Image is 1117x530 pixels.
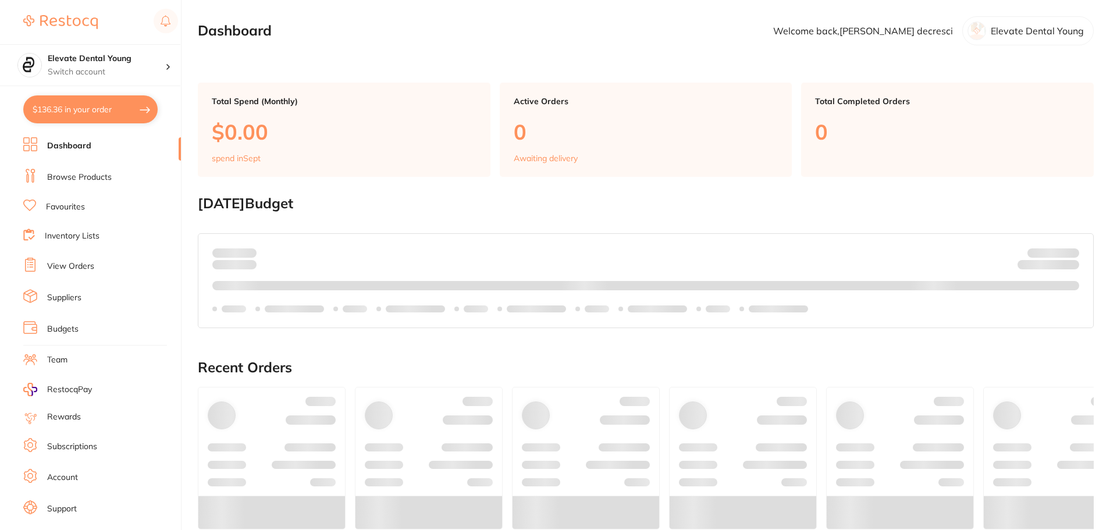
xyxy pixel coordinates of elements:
[23,383,37,396] img: RestocqPay
[514,154,578,163] p: Awaiting delivery
[628,304,687,314] p: Labels extended
[23,9,98,35] a: Restocq Logo
[991,26,1084,36] p: Elevate Dental Young
[1059,262,1079,272] strong: $0.00
[815,120,1080,144] p: 0
[500,83,792,177] a: Active Orders0Awaiting delivery
[46,201,85,213] a: Favourites
[47,472,78,483] a: Account
[198,195,1094,212] h2: [DATE] Budget
[198,360,1094,376] h2: Recent Orders
[47,384,92,396] span: RestocqPay
[773,26,953,36] p: Welcome back, [PERSON_NAME] decresci
[23,15,98,29] img: Restocq Logo
[464,304,488,314] p: Labels
[514,97,778,106] p: Active Orders
[212,248,257,257] p: Spent:
[585,304,609,314] p: Labels
[1056,247,1079,258] strong: $NaN
[47,323,79,335] a: Budgets
[514,120,778,144] p: 0
[47,441,97,453] a: Subscriptions
[343,304,367,314] p: Labels
[47,140,91,152] a: Dashboard
[48,66,165,78] p: Switch account
[265,304,324,314] p: Labels extended
[386,304,445,314] p: Labels extended
[801,83,1094,177] a: Total Completed Orders0
[47,261,94,272] a: View Orders
[198,23,272,39] h2: Dashboard
[1018,258,1079,272] p: Remaining:
[18,54,41,77] img: Elevate Dental Young
[212,97,476,106] p: Total Spend (Monthly)
[47,172,112,183] a: Browse Products
[45,230,99,242] a: Inventory Lists
[749,304,808,314] p: Labels extended
[212,120,476,144] p: $0.00
[212,258,257,272] p: month
[48,53,165,65] h4: Elevate Dental Young
[222,304,246,314] p: Labels
[47,354,67,366] a: Team
[23,95,158,123] button: $136.36 in your order
[815,97,1080,106] p: Total Completed Orders
[47,292,81,304] a: Suppliers
[212,154,261,163] p: spend in Sept
[706,304,730,314] p: Labels
[236,247,257,258] strong: $0.00
[47,503,77,515] a: Support
[47,411,81,423] a: Rewards
[23,383,92,396] a: RestocqPay
[198,83,490,177] a: Total Spend (Monthly)$0.00spend inSept
[507,304,566,314] p: Labels extended
[1027,248,1079,257] p: Budget:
